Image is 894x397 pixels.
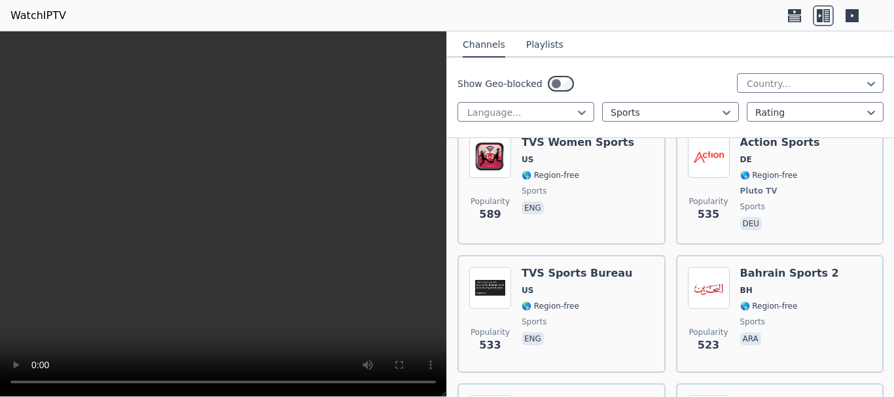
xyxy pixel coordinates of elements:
[698,207,719,222] span: 535
[463,33,505,58] button: Channels
[522,301,579,311] span: 🌎 Region-free
[522,317,546,327] span: sports
[471,196,510,207] span: Popularity
[479,207,501,222] span: 589
[522,186,546,196] span: sports
[10,8,66,24] a: WatchIPTV
[522,332,544,345] p: eng
[688,136,730,178] img: Action Sports
[688,327,728,337] span: Popularity
[522,285,533,296] span: US
[522,154,533,165] span: US
[688,196,728,207] span: Popularity
[469,267,511,309] img: TVS Sports Bureau
[457,77,543,90] label: Show Geo-blocked
[740,154,752,165] span: DE
[526,33,563,58] button: Playlists
[522,136,634,149] h6: TVS Women Sports
[740,201,765,212] span: sports
[698,337,719,353] span: 523
[740,170,798,181] span: 🌎 Region-free
[522,267,633,280] h6: TVS Sports Bureau
[740,217,762,230] p: deu
[522,170,579,181] span: 🌎 Region-free
[522,201,544,215] p: eng
[740,285,753,296] span: BH
[740,317,765,327] span: sports
[740,136,820,149] h6: Action Sports
[479,337,501,353] span: 533
[740,186,778,196] span: Pluto TV
[740,267,839,280] h6: Bahrain Sports 2
[740,332,761,345] p: ara
[740,301,798,311] span: 🌎 Region-free
[471,327,510,337] span: Popularity
[688,267,730,309] img: Bahrain Sports 2
[469,136,511,178] img: TVS Women Sports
